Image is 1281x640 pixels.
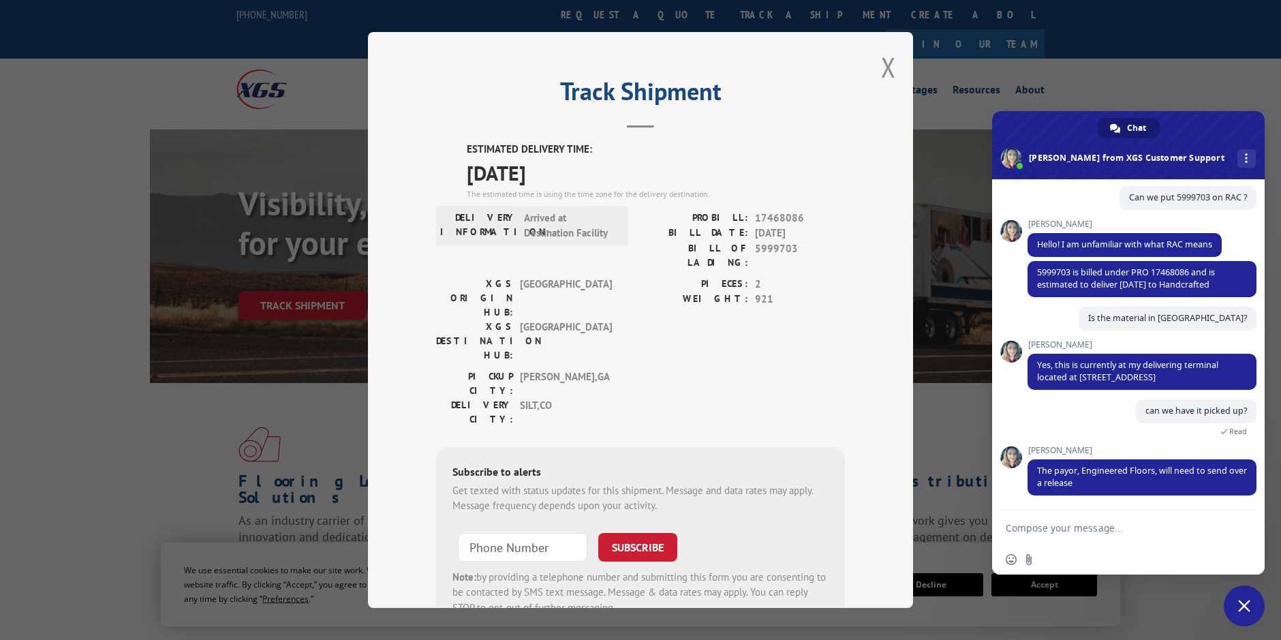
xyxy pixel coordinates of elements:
[524,211,616,241] span: Arrived at Destination Facility
[1037,359,1218,383] span: Yes, this is currently at my delivering terminal located at [STREET_ADDRESS]
[1037,465,1247,489] span: The payor, Engineered Floors, will need to send over a release
[1127,118,1146,138] span: Chat
[436,277,513,320] label: XGS ORIGIN HUB:
[1006,511,1224,545] textarea: Compose your message...
[755,211,845,226] span: 17468086
[467,188,845,200] div: The estimated time is using the time zone for the delivery destination.
[458,533,587,562] input: Phone Number
[452,483,829,514] div: Get texted with status updates for this shipment. Message and data rates may apply. Message frequ...
[452,463,829,483] div: Subscribe to alerts
[1006,554,1017,565] span: Insert an emoji
[520,277,612,320] span: [GEOGRAPHIC_DATA]
[1129,192,1247,203] span: Can we put 5999703 on RAC ?
[1037,266,1215,290] span: 5999703 is billed under PRO 17468086 and is estimated to deliver [DATE] to Handcrafted
[755,226,845,241] span: [DATE]
[1145,405,1247,416] span: can we have it picked up?
[755,241,845,270] span: 5999703
[452,570,829,616] div: by providing a telephone number and submitting this form you are consenting to be contacted by SM...
[1088,312,1247,324] span: Is the material in [GEOGRAPHIC_DATA]?
[452,570,476,583] strong: Note:
[436,398,513,427] label: DELIVERY CITY:
[1098,118,1160,138] a: Chat
[1028,219,1222,229] span: [PERSON_NAME]
[436,82,845,108] h2: Track Shipment
[598,533,677,562] button: SUBSCRIBE
[1037,239,1212,250] span: Hello! I am unfamiliar with what RAC means
[520,320,612,363] span: [GEOGRAPHIC_DATA]
[640,211,748,226] label: PROBILL:
[520,369,612,398] span: [PERSON_NAME] , GA
[640,277,748,292] label: PIECES:
[1224,585,1265,626] a: Close chat
[520,398,612,427] span: SILT , CO
[640,226,748,241] label: BILL DATE:
[881,49,896,85] button: Close modal
[640,241,748,270] label: BILL OF LADING:
[440,211,517,241] label: DELIVERY INFORMATION:
[1028,340,1256,350] span: [PERSON_NAME]
[1229,427,1247,436] span: Read
[755,292,845,307] span: 921
[467,142,845,157] label: ESTIMATED DELIVERY TIME:
[436,369,513,398] label: PICKUP CITY:
[1028,446,1256,455] span: [PERSON_NAME]
[755,277,845,292] span: 2
[640,292,748,307] label: WEIGHT:
[436,320,513,363] label: XGS DESTINATION HUB:
[1023,554,1034,565] span: Send a file
[467,157,845,188] span: [DATE]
